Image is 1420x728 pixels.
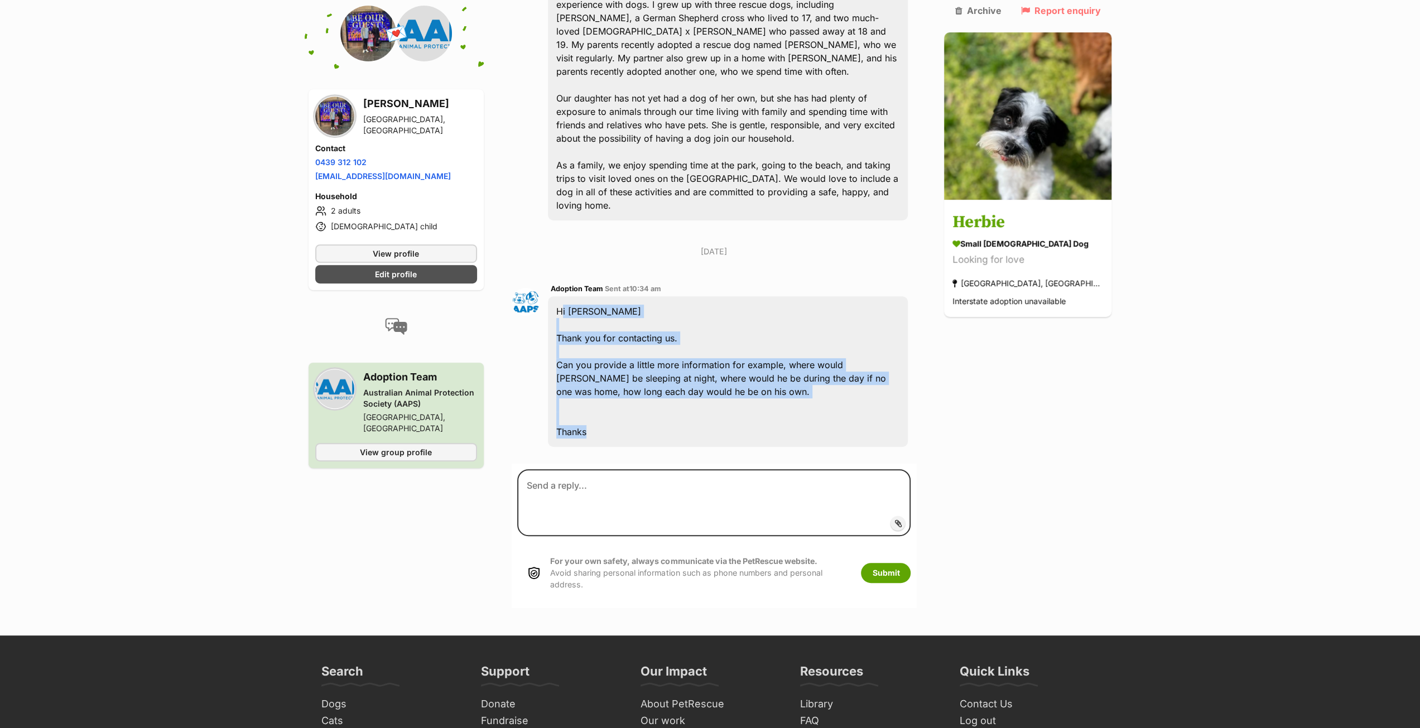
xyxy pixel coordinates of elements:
h3: [PERSON_NAME] [363,96,477,112]
li: 2 adults [315,204,477,218]
span: View group profile [360,446,432,458]
div: [GEOGRAPHIC_DATA], [GEOGRAPHIC_DATA] [952,276,1103,291]
p: [DATE] [512,245,917,257]
span: Sent at [605,285,661,293]
span: Interstate adoption unavailable [952,297,1066,306]
a: View group profile [315,443,477,461]
a: [EMAIL_ADDRESS][DOMAIN_NAME] [315,171,451,181]
a: Report enquiry [1021,6,1101,16]
img: Herbie [944,32,1111,200]
h3: Quick Links [960,663,1029,686]
img: Megan Porter profile pic [340,6,396,61]
strong: For your own safety, always communicate via the PetRescue website. [550,556,817,566]
a: Archive [955,6,1002,16]
h3: Resources [800,663,863,686]
h3: Adoption Team [363,369,477,385]
img: conversation-icon-4a6f8262b818ee0b60e3300018af0b2d0b884aa5de6e9bcb8d3d4eeb1a70a7c4.svg [385,318,407,335]
h3: Our Impact [641,663,707,686]
a: About PetRescue [636,696,784,713]
div: small [DEMOGRAPHIC_DATA] Dog [952,238,1103,250]
a: Library [796,696,944,713]
span: Adoption Team [551,285,603,293]
div: [GEOGRAPHIC_DATA], [GEOGRAPHIC_DATA] [363,412,477,434]
a: Edit profile [315,265,477,283]
h4: Contact [315,143,477,154]
h3: Herbie [952,210,1103,235]
img: Megan Porter profile pic [315,97,354,136]
h4: Household [315,191,477,202]
span: Edit profile [375,268,417,280]
a: 0439 312 102 [315,157,367,167]
img: Adoption Team profile pic [512,288,540,316]
span: View profile [373,248,419,259]
a: Herbie small [DEMOGRAPHIC_DATA] Dog Looking for love [GEOGRAPHIC_DATA], [GEOGRAPHIC_DATA] Interst... [944,202,1111,317]
a: Contact Us [955,696,1104,713]
li: [DEMOGRAPHIC_DATA] child [315,220,477,233]
a: Dogs [317,696,465,713]
a: View profile [315,244,477,263]
div: Looking for love [952,253,1103,268]
button: Submit [861,563,911,583]
h3: Search [321,663,363,686]
span: 💌 [383,22,408,46]
div: [GEOGRAPHIC_DATA], [GEOGRAPHIC_DATA] [363,114,477,136]
span: 10:34 am [629,285,661,293]
p: Avoid sharing personal information such as phone numbers and personal address. [550,555,850,591]
img: Australian Animal Protection Society (AAPS) profile pic [396,6,452,61]
a: Donate [476,696,625,713]
img: Australian Animal Protection Society (AAPS) profile pic [315,369,354,408]
h3: Support [481,663,530,686]
div: Australian Animal Protection Society (AAPS) [363,387,477,409]
div: Hi [PERSON_NAME] Thank you for contacting us. Can you provide a little more information for examp... [548,296,908,447]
